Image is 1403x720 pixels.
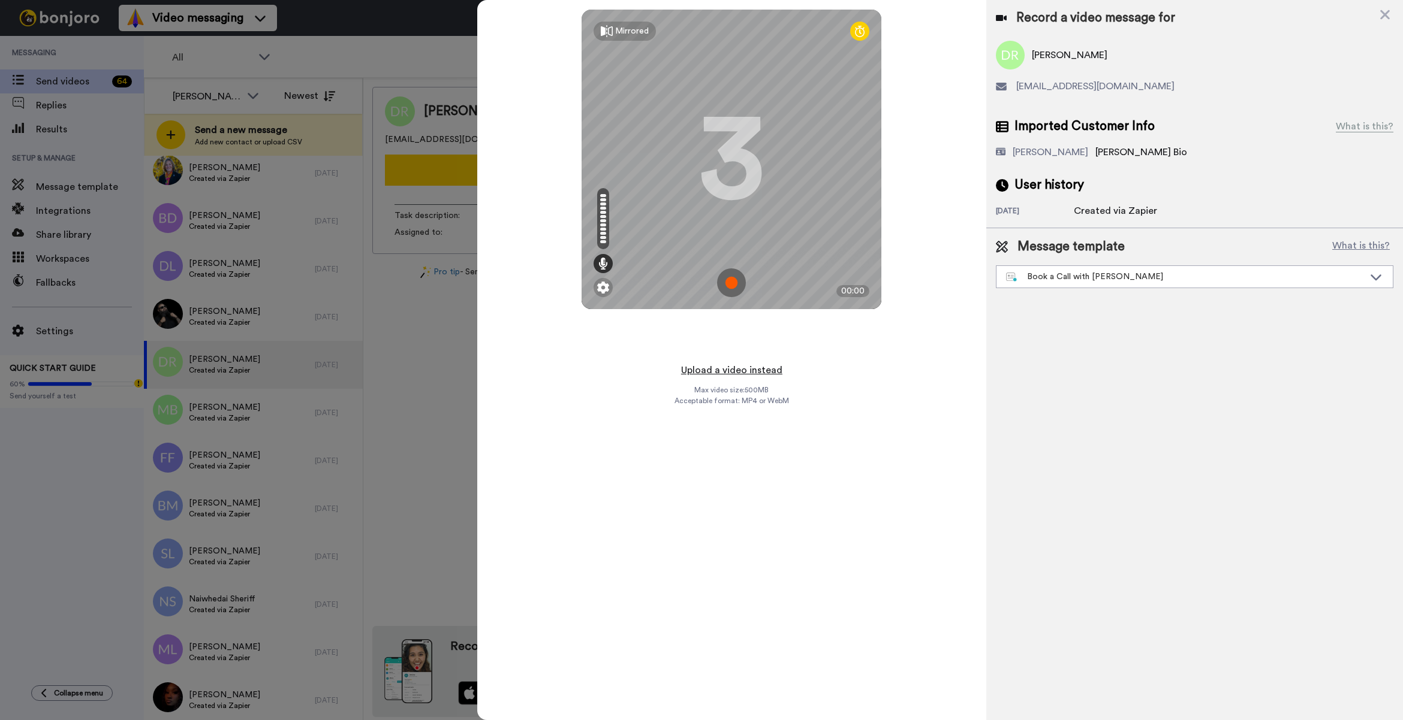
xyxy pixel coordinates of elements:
img: nextgen-template.svg [1006,273,1017,282]
div: Book a Call with [PERSON_NAME] [1006,271,1364,283]
span: [PERSON_NAME] Bio [1095,147,1187,157]
span: Acceptable format: MP4 or WebM [675,396,789,406]
img: ic_record_start.svg [717,268,746,297]
div: message notification from Grant, 8w ago. Thanks for being with us for 4 months - it's flown by! H... [18,25,222,65]
p: Message from Grant, sent 8w ago [52,46,207,57]
span: Max video size: 500 MB [694,385,769,395]
span: Message template [1017,238,1125,256]
img: Profile image for Grant [27,36,46,55]
div: What is this? [1336,119,1393,134]
button: What is this? [1329,238,1393,256]
div: [DATE] [996,206,1074,218]
div: [PERSON_NAME] [1013,145,1088,159]
span: [EMAIL_ADDRESS][DOMAIN_NAME] [1016,79,1175,93]
span: Imported Customer Info [1014,117,1155,135]
button: Upload a video instead [678,362,786,378]
img: ic_gear.svg [597,282,609,294]
div: Created via Zapier [1074,204,1157,218]
div: 00:00 [836,285,869,297]
div: 3 [699,114,764,204]
span: User history [1014,176,1084,194]
p: Thanks for being with us for 4 months - it's flown by! How can we make the next 4 months even bet... [52,34,207,46]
